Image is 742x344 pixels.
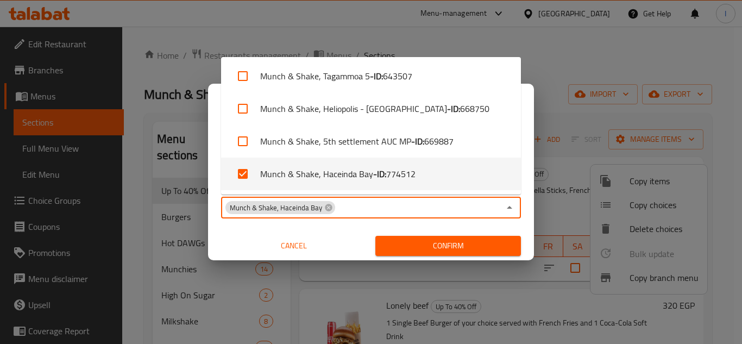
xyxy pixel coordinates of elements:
[221,92,521,125] li: Munch & Shake, Heliopolis - [GEOGRAPHIC_DATA]
[383,70,412,83] span: 643507
[225,203,326,213] span: Munch & Shake, Haceinda Bay
[370,70,383,83] b: - ID:
[424,135,454,148] span: 669887
[447,102,460,115] b: - ID:
[375,236,521,256] button: Confirm
[502,200,517,215] button: Close
[386,167,416,180] span: 774512
[384,239,512,253] span: Confirm
[221,158,521,190] li: Munch & Shake, Haceinda Bay
[221,236,367,256] button: Cancel
[373,167,386,180] b: - ID:
[221,60,521,92] li: Munch & Shake, Tagammoa 5
[411,135,424,148] b: - ID:
[225,239,362,253] span: Cancel
[221,125,521,158] li: Munch & Shake, 5th settlement AUC MP
[225,201,335,214] div: Munch & Shake, Haceinda Bay
[460,102,489,115] span: 668750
